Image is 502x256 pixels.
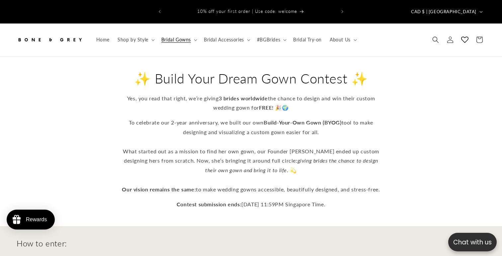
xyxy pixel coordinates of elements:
span: Home [96,37,110,43]
h2: How to enter: [17,238,67,248]
strong: Our vision remains the same: [122,186,196,192]
p: [DATE] 11:59PM Singapore Time. [122,200,380,209]
span: Bridal Try-on [293,37,322,43]
summary: About Us [326,33,360,47]
button: Open chatbox [448,233,497,251]
button: CAD $ | [GEOGRAPHIC_DATA] [407,5,485,18]
strong: worldwide [241,95,268,101]
summary: Bridal Gowns [157,33,200,47]
img: Bone and Grey Bridal [17,32,83,47]
summary: Search [428,32,443,47]
summary: Shop by Style [114,33,157,47]
strong: Contest submission ends: [177,201,241,207]
a: Bone and Grey Bridal [14,30,86,50]
div: Rewards [26,217,47,223]
span: Bridal Gowns [161,37,191,43]
button: Previous announcement [152,5,167,18]
span: CAD $ | [GEOGRAPHIC_DATA] [411,9,476,15]
button: Next announcement [335,5,350,18]
p: To celebrate our 2-year anniversary, we built our own tool to make designing and visualizing a cu... [122,118,380,194]
a: Bridal Try-on [289,33,326,47]
summary: #BGBrides [253,33,289,47]
span: Shop by Style [118,37,148,43]
span: Bridal Accessories [204,37,244,43]
strong: 3 brides [219,95,239,101]
summary: Bridal Accessories [200,33,253,47]
a: Home [92,33,114,47]
span: #BGBrides [257,37,280,43]
strong: FREE [259,104,272,111]
p: Yes, you read that right, we’re giving the chance to design and win their custom wedding gown for... [122,94,380,113]
h2: ✨ Build Your Dream Gown Contest ✨ [122,70,380,87]
strong: Build-Your-Own Gown (BYOG) [264,119,342,126]
span: About Us [330,37,351,43]
p: Chat with us [448,237,497,247]
span: 10% off your first order | Use code: welcome [197,9,297,14]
